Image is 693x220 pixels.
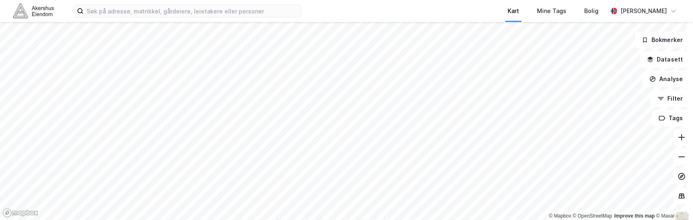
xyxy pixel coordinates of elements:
[635,32,690,48] button: Bokmerker
[652,181,693,220] div: Kontrollprogram for chat
[508,6,519,16] div: Kart
[549,213,571,219] a: Mapbox
[620,6,667,16] div: [PERSON_NAME]
[652,181,693,220] iframe: Chat Widget
[573,213,612,219] a: OpenStreetMap
[651,90,690,107] button: Filter
[537,6,566,16] div: Mine Tags
[84,5,301,17] input: Søk på adresse, matrikkel, gårdeiere, leietakere eller personer
[642,71,690,87] button: Analyse
[584,6,598,16] div: Bolig
[614,213,655,219] a: Improve this map
[652,110,690,126] button: Tags
[2,208,38,218] a: Mapbox homepage
[13,4,54,18] img: akershus-eiendom-logo.9091f326c980b4bce74ccdd9f866810c.svg
[640,51,690,68] button: Datasett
